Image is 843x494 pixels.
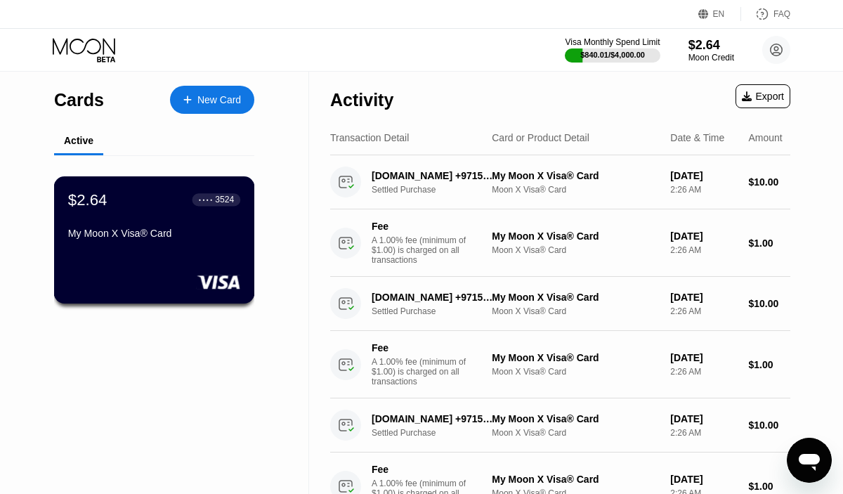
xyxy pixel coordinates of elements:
[197,94,241,106] div: New Card
[492,185,659,195] div: Moon X Visa® Card
[713,9,725,19] div: EN
[492,367,659,377] div: Moon X Visa® Card
[670,230,737,242] div: [DATE]
[372,306,507,316] div: Settled Purchase
[749,481,791,492] div: $1.00
[330,277,790,331] div: [DOMAIN_NAME] +971525386329AESettled PurchaseMy Moon X Visa® CardMoon X Visa® Card[DATE]2:26 AM$1...
[742,91,784,102] div: Export
[698,7,741,21] div: EN
[372,342,470,353] div: Fee
[773,9,790,19] div: FAQ
[749,238,791,249] div: $1.00
[580,51,645,59] div: $840.01 / $4,000.00
[372,170,497,181] div: [DOMAIN_NAME] +971525386329AE
[372,428,507,438] div: Settled Purchase
[688,53,734,63] div: Moon Credit
[749,420,791,431] div: $10.00
[492,306,659,316] div: Moon X Visa® Card
[55,177,254,303] div: $2.64● ● ● ●3524My Moon X Visa® Card
[330,90,393,110] div: Activity
[492,230,659,242] div: My Moon X Visa® Card
[68,228,240,239] div: My Moon X Visa® Card
[492,474,659,485] div: My Moon X Visa® Card
[670,185,737,195] div: 2:26 AM
[330,155,790,209] div: [DOMAIN_NAME] +971525386329AESettled PurchaseMy Moon X Visa® CardMoon X Visa® Card[DATE]2:26 AM$1...
[372,185,507,195] div: Settled Purchase
[372,357,477,386] div: A 1.00% fee (minimum of $1.00) is charged on all transactions
[688,38,734,53] div: $2.64
[372,464,470,475] div: Fee
[787,438,832,483] iframe: Кнопка запуска окна обмена сообщениями
[670,306,737,316] div: 2:26 AM
[492,132,589,143] div: Card or Product Detail
[749,132,783,143] div: Amount
[215,195,234,204] div: 3524
[330,398,790,453] div: [DOMAIN_NAME] +971525386329AESettled PurchaseMy Moon X Visa® CardMoon X Visa® Card[DATE]2:26 AM$1...
[670,367,737,377] div: 2:26 AM
[670,292,737,303] div: [DATE]
[749,298,791,309] div: $10.00
[54,90,104,110] div: Cards
[330,132,409,143] div: Transaction Detail
[670,352,737,363] div: [DATE]
[68,190,107,209] div: $2.64
[749,359,791,370] div: $1.00
[492,413,659,424] div: My Moon X Visa® Card
[670,245,737,255] div: 2:26 AM
[64,135,93,146] div: Active
[372,292,497,303] div: [DOMAIN_NAME] +971525386329AE
[670,413,737,424] div: [DATE]
[492,352,659,363] div: My Moon X Visa® Card
[492,292,659,303] div: My Moon X Visa® Card
[670,474,737,485] div: [DATE]
[670,428,737,438] div: 2:26 AM
[749,176,791,188] div: $10.00
[492,245,659,255] div: Moon X Visa® Card
[330,331,790,398] div: FeeA 1.00% fee (minimum of $1.00) is charged on all transactionsMy Moon X Visa® CardMoon X Visa® ...
[330,209,790,277] div: FeeA 1.00% fee (minimum of $1.00) is charged on all transactionsMy Moon X Visa® CardMoon X Visa® ...
[688,38,734,63] div: $2.64Moon Credit
[736,84,790,108] div: Export
[670,132,724,143] div: Date & Time
[170,86,254,114] div: New Card
[565,37,660,47] div: Visa Monthly Spend Limit
[492,428,659,438] div: Moon X Visa® Card
[372,413,497,424] div: [DOMAIN_NAME] +971525386329AE
[492,170,659,181] div: My Moon X Visa® Card
[372,235,477,265] div: A 1.00% fee (minimum of $1.00) is charged on all transactions
[199,197,213,202] div: ● ● ● ●
[372,221,470,232] div: Fee
[670,170,737,181] div: [DATE]
[565,37,660,63] div: Visa Monthly Spend Limit$840.01/$4,000.00
[741,7,790,21] div: FAQ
